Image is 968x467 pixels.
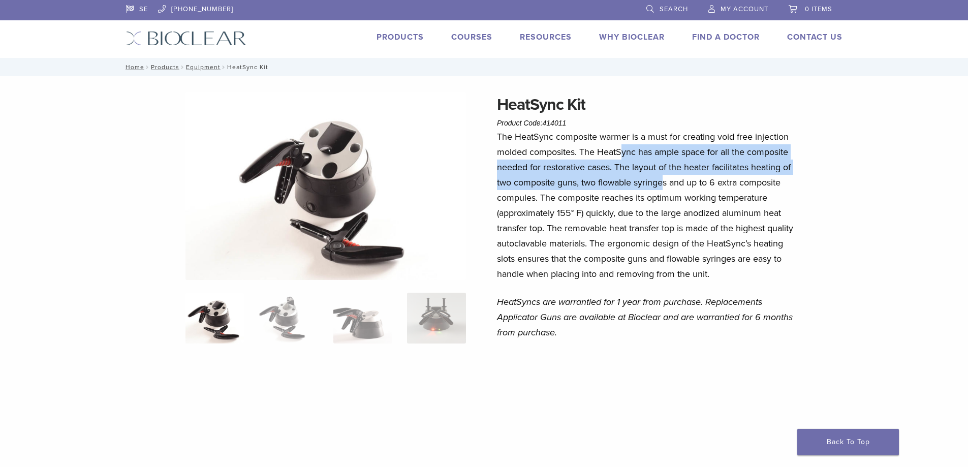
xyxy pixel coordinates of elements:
img: HeatSync Kit-4 [185,92,466,280]
em: HeatSyncs are warrantied for 1 year from purchase. Replacements Applicator Guns are available at ... [497,296,793,338]
a: Home [122,64,144,71]
span: 0 items [805,5,832,13]
p: The HeatSync composite warmer is a must for creating void free injection molded composites. The H... [497,129,796,282]
span: My Account [721,5,768,13]
a: Why Bioclear [599,32,665,42]
h1: HeatSync Kit [497,92,796,117]
span: / [144,65,151,70]
span: 414011 [543,119,567,127]
a: Courses [451,32,492,42]
a: Contact Us [787,32,842,42]
img: HeatSync Kit - Image 3 [333,293,392,344]
a: Find A Doctor [692,32,760,42]
span: Product Code: [497,119,566,127]
span: Search [660,5,688,13]
img: HeatSync-Kit-4-324x324.jpg [185,293,244,344]
img: HeatSync Kit - Image 2 [259,293,318,344]
a: Resources [520,32,572,42]
a: Equipment [186,64,221,71]
span: / [179,65,186,70]
span: / [221,65,227,70]
img: Bioclear [126,31,246,46]
a: Products [377,32,424,42]
img: HeatSync Kit - Image 4 [407,293,465,344]
a: Products [151,64,179,71]
nav: HeatSync Kit [118,58,850,76]
a: Back To Top [797,429,899,455]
